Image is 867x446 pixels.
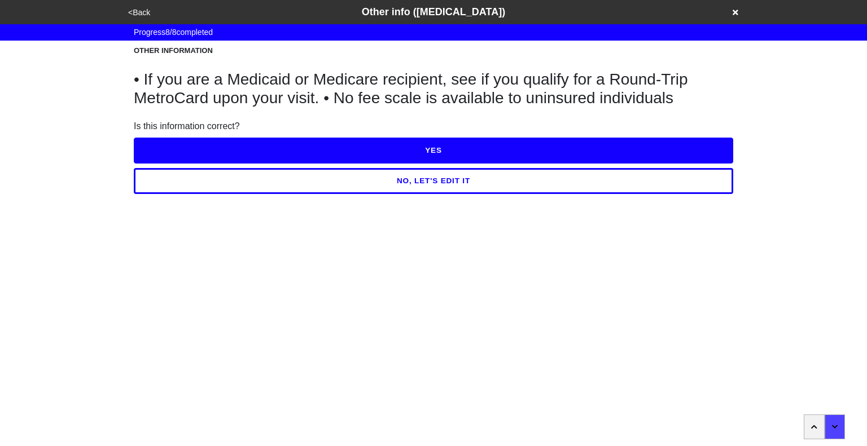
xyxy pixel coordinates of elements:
span: Progress 8 / 8 completed [134,27,213,38]
div: OTHER INFORMATION [134,45,733,56]
button: <Back [125,6,154,19]
button: NO, LET'S EDIT IT [134,168,733,194]
button: YES [134,138,733,164]
h1: • If you are a Medicaid or Medicare recipient, see if you qualify for a Round-Trip MetroCard upon... [134,70,733,108]
span: Other info ([MEDICAL_DATA]) [362,6,505,17]
div: Is this information correct? [134,120,733,133]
